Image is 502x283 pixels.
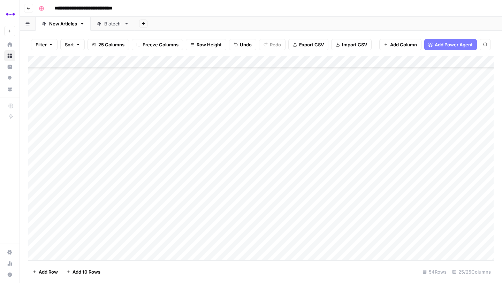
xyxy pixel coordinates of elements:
[31,39,58,50] button: Filter
[390,41,417,48] span: Add Column
[379,39,421,50] button: Add Column
[4,50,15,61] a: Browse
[4,258,15,269] a: Usage
[4,269,15,280] button: Help + Support
[88,39,129,50] button: 25 Columns
[28,266,62,277] button: Add Row
[49,20,77,27] div: New Articles
[4,6,15,23] button: Workspace: Abacum
[39,268,58,275] span: Add Row
[4,84,15,95] a: Your Data
[104,20,121,27] div: Biotech
[240,41,252,48] span: Undo
[449,266,494,277] div: 25/25 Columns
[299,41,324,48] span: Export CSV
[435,41,473,48] span: Add Power Agent
[143,41,178,48] span: Freeze Columns
[424,39,477,50] button: Add Power Agent
[36,41,47,48] span: Filter
[270,41,281,48] span: Redo
[4,8,17,21] img: Abacum Logo
[65,41,74,48] span: Sort
[420,266,449,277] div: 54 Rows
[259,39,286,50] button: Redo
[342,41,367,48] span: Import CSV
[288,39,328,50] button: Export CSV
[4,247,15,258] a: Settings
[4,39,15,50] a: Home
[132,39,183,50] button: Freeze Columns
[197,41,222,48] span: Row Height
[60,39,85,50] button: Sort
[73,268,100,275] span: Add 10 Rows
[98,41,124,48] span: 25 Columns
[4,61,15,72] a: Insights
[91,17,135,31] a: Biotech
[229,39,256,50] button: Undo
[36,17,91,31] a: New Articles
[331,39,372,50] button: Import CSV
[4,72,15,84] a: Opportunities
[186,39,226,50] button: Row Height
[62,266,105,277] button: Add 10 Rows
